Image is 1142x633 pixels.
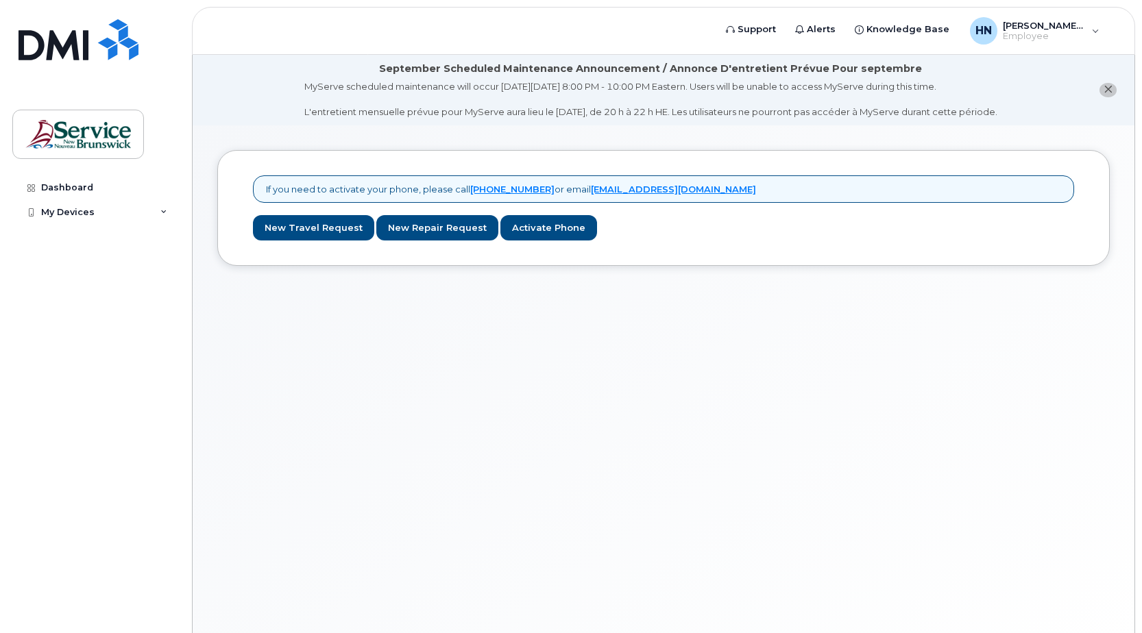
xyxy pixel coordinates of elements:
[266,183,756,196] p: If you need to activate your phone, please call or email
[500,215,597,240] a: Activate Phone
[379,62,922,76] div: September Scheduled Maintenance Announcement / Annonce D'entretient Prévue Pour septembre
[591,184,756,195] a: [EMAIL_ADDRESS][DOMAIN_NAME]
[470,184,555,195] a: [PHONE_NUMBER]
[304,80,997,119] div: MyServe scheduled maintenance will occur [DATE][DATE] 8:00 PM - 10:00 PM Eastern. Users will be u...
[376,215,498,240] a: New Repair Request
[1100,83,1117,97] button: close notification
[253,215,374,240] a: New Travel Request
